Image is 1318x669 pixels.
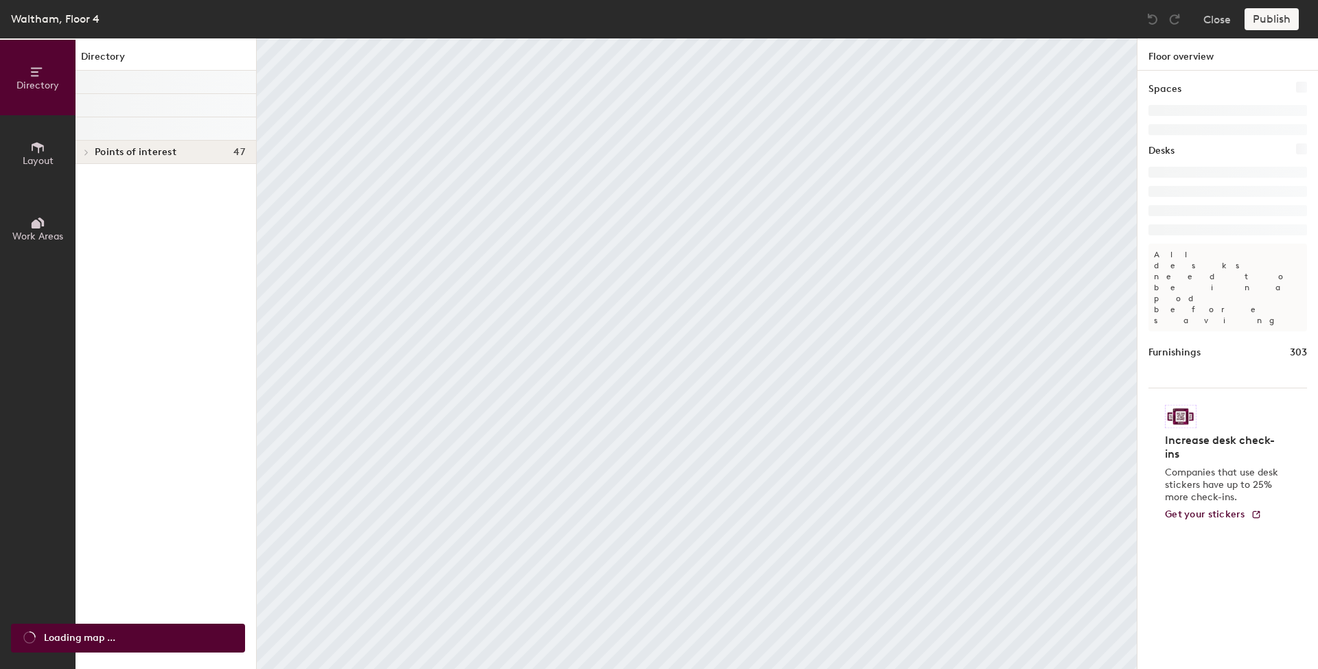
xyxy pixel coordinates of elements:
span: Directory [16,80,59,91]
h1: Directory [76,49,256,71]
p: All desks need to be in a pod before saving [1148,244,1307,331]
span: 47 [233,147,245,158]
h1: Floor overview [1137,38,1318,71]
img: Redo [1168,12,1181,26]
h4: Increase desk check-ins [1165,434,1282,461]
h1: Desks [1148,143,1175,159]
h1: Furnishings [1148,345,1201,360]
span: Work Areas [12,231,63,242]
h1: 303 [1290,345,1307,360]
canvas: Map [257,38,1137,669]
span: Layout [23,155,54,167]
button: Close [1203,8,1231,30]
span: Get your stickers [1165,508,1245,520]
a: Get your stickers [1165,509,1262,521]
span: Loading map ... [44,631,115,646]
img: Sticker logo [1165,405,1196,428]
p: Companies that use desk stickers have up to 25% more check-ins. [1165,467,1282,504]
span: Points of interest [95,147,176,158]
img: Undo [1146,12,1159,26]
div: Waltham, Floor 4 [11,10,100,27]
h1: Spaces [1148,82,1181,97]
